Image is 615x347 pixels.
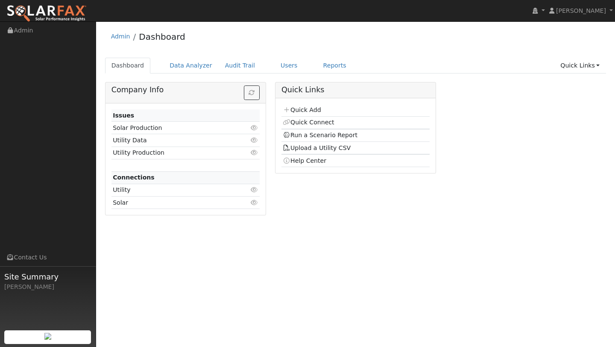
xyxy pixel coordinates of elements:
span: [PERSON_NAME] [556,7,606,14]
img: SolarFax [6,5,87,23]
span: Site Summary [4,271,91,282]
i: Click to view [251,187,258,193]
a: Quick Add [283,106,321,113]
a: Users [274,58,304,74]
a: Admin [111,33,130,40]
i: Click to view [251,137,258,143]
a: Quick Connect [283,119,334,126]
td: Utility Data [111,134,236,147]
td: Solar [111,197,236,209]
h5: Quick Links [281,85,430,94]
td: Utility [111,184,236,196]
strong: Issues [113,112,134,119]
img: retrieve [44,333,51,340]
i: Click to view [251,150,258,156]
strong: Connections [113,174,155,181]
h5: Company Info [111,85,260,94]
div: [PERSON_NAME] [4,282,91,291]
td: Solar Production [111,122,236,134]
i: Click to view [251,200,258,206]
a: Upload a Utility CSV [283,144,351,151]
a: Run a Scenario Report [283,132,357,138]
a: Audit Trail [219,58,261,74]
a: Reports [317,58,353,74]
i: Click to view [251,125,258,131]
a: Data Analyzer [163,58,219,74]
a: Help Center [283,157,326,164]
td: Utility Production [111,147,236,159]
a: Dashboard [139,32,185,42]
a: Dashboard [105,58,151,74]
a: Quick Links [554,58,606,74]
